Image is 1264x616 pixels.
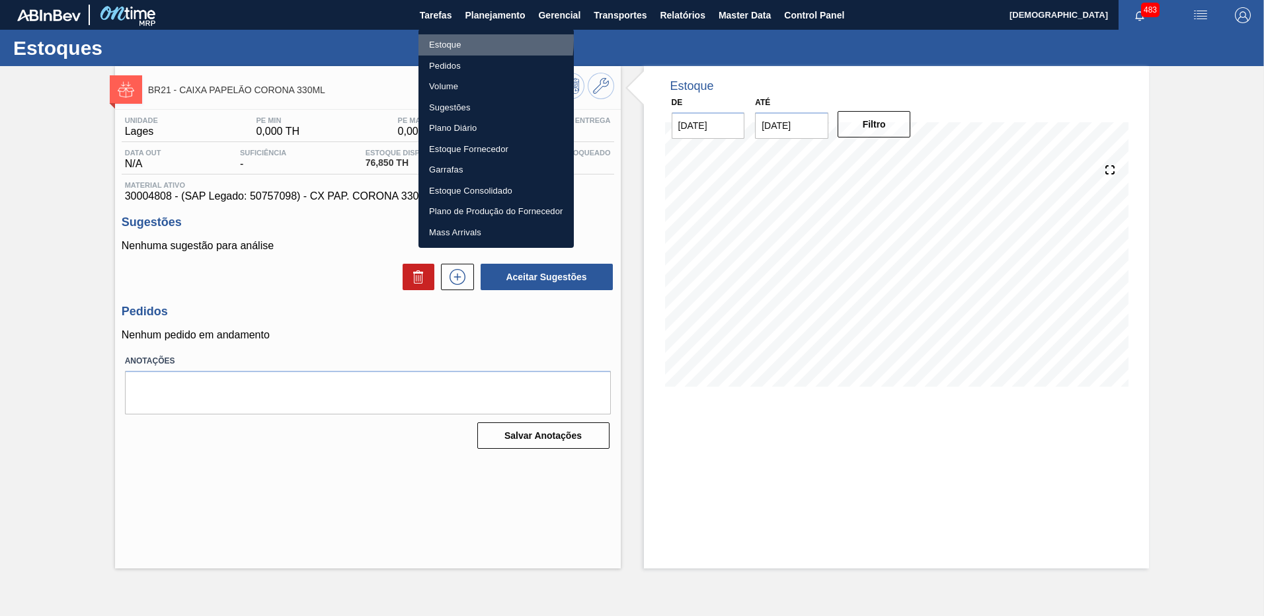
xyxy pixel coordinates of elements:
[418,76,574,97] a: Volume
[418,139,574,160] a: Estoque Fornecedor
[418,180,574,202] a: Estoque Consolidado
[418,97,574,118] a: Sugestões
[418,201,574,222] a: Plano de Produção do Fornecedor
[418,222,574,243] a: Mass Arrivals
[418,118,574,139] a: Plano Diário
[418,56,574,77] a: Pedidos
[418,34,574,56] a: Estoque
[418,159,574,180] a: Garrafas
